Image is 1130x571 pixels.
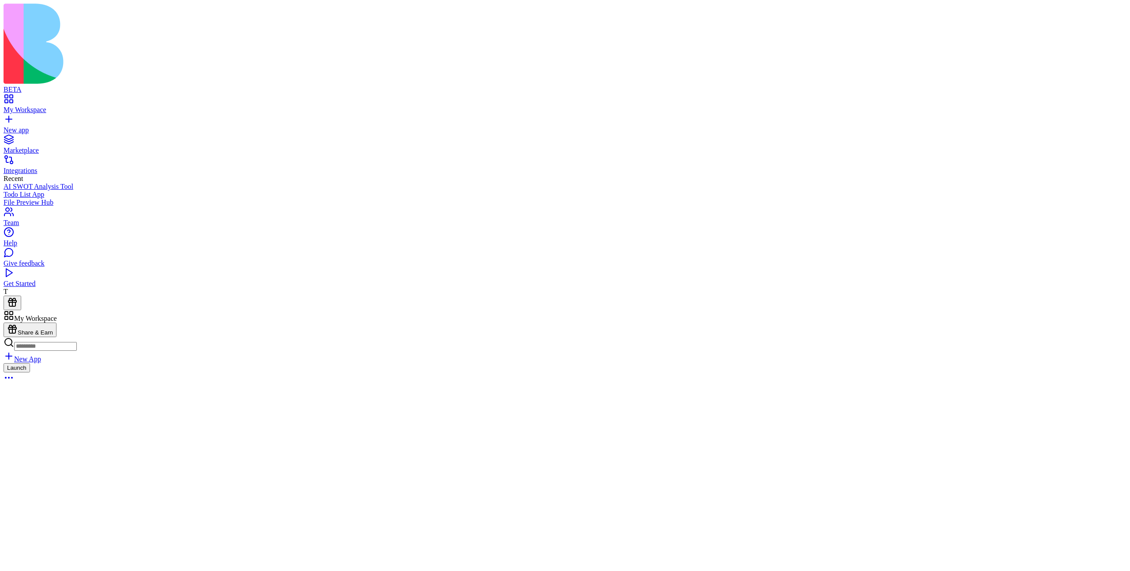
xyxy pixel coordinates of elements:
[4,355,41,363] a: New App
[4,183,1126,191] a: AI SWOT Analysis Tool
[14,315,57,322] span: My Workspace
[4,118,1126,134] a: New app
[4,126,1126,134] div: New app
[4,167,1126,175] div: Integrations
[4,4,358,84] img: logo
[4,231,1126,247] a: Help
[4,363,30,372] button: Launch
[4,323,56,337] button: Share & Earn
[4,259,1126,267] div: Give feedback
[4,280,1126,288] div: Get Started
[4,288,8,295] span: T
[4,211,1126,227] a: Team
[4,199,1126,207] a: File Preview Hub
[4,252,1126,267] a: Give feedback
[4,239,1126,247] div: Help
[18,329,53,336] span: Share & Earn
[4,147,1126,154] div: Marketplace
[4,139,1126,154] a: Marketplace
[4,175,23,182] span: Recent
[4,272,1126,288] a: Get Started
[4,219,1126,227] div: Team
[4,159,1126,175] a: Integrations
[4,98,1126,114] a: My Workspace
[4,106,1126,114] div: My Workspace
[4,78,1126,94] a: BETA
[4,191,1126,199] a: Todo List App
[4,86,1126,94] div: BETA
